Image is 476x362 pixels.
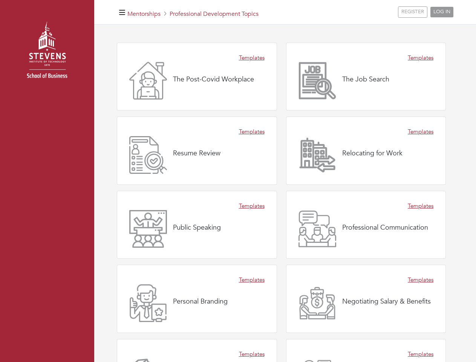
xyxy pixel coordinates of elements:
[342,149,403,158] h4: Relocating for Work
[173,75,254,84] h4: The Post-Covid Workplace
[408,202,433,210] a: Templates
[408,350,433,359] a: Templates
[239,127,265,136] a: Templates
[239,276,265,284] a: Templates
[239,350,265,359] a: Templates
[170,10,259,18] a: Professional Development Topics
[173,149,220,158] h4: Resume Review
[8,13,87,92] img: stevens_logo.png
[173,298,228,306] h4: Personal Branding
[239,202,265,210] a: Templates
[430,7,453,17] a: LOG IN
[342,224,428,232] h4: Professional Communication
[408,54,433,62] a: Templates
[342,298,431,306] h4: Negotiating Salary & Benefits
[342,75,389,84] h4: The Job Search
[408,127,433,136] a: Templates
[173,224,221,232] h4: Public Speaking
[398,6,427,18] a: REGISTER
[408,276,433,284] a: Templates
[239,54,265,62] a: Templates
[127,10,161,18] a: Mentorships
